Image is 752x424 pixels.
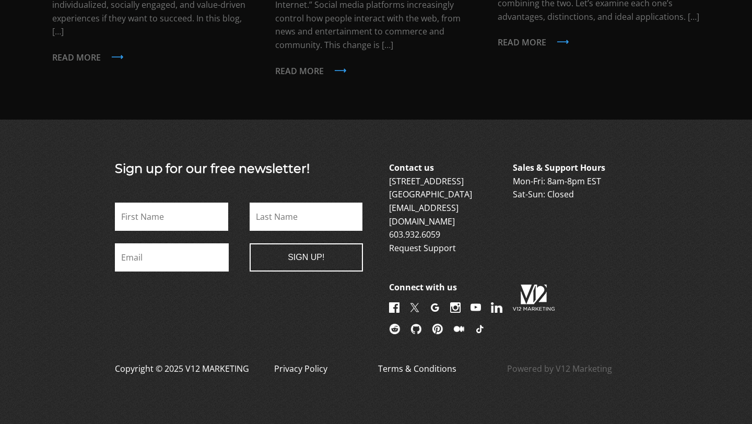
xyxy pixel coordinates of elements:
input: First Name [115,203,228,231]
a: 603.932.6059 [389,229,440,240]
p: Mon-Fri: 8am-8pm EST Sat-Sun: Closed [513,161,634,202]
a: Powered by V12 Marketing [507,362,612,387]
a: Privacy Policy [274,362,327,387]
p: Read more [52,51,254,65]
img: Instagram [450,302,461,313]
img: TikTok [475,324,485,334]
a: Request Support [389,242,456,254]
a: [STREET_ADDRESS][GEOGRAPHIC_DATA] [389,175,472,201]
img: Github [410,324,422,334]
p: Read more [498,36,700,50]
img: Google+ [430,302,440,313]
input: Email [115,243,229,272]
a: Terms & Conditions [378,362,456,387]
img: Pinterest [432,324,443,334]
input: Last Name [250,203,363,231]
b: Sales & Support Hours [513,162,605,173]
img: Facebook [389,302,399,313]
b: Contact us [389,162,434,173]
p: Copyright © 2025 V12 MARKETING [115,362,249,387]
h3: Sign up for our free newsletter! [115,161,363,176]
img: YouTube [471,302,481,313]
img: LinkedIn [491,302,502,313]
img: Reddit [389,324,401,334]
input: Sign Up! [250,243,363,272]
b: Connect with us [389,281,457,293]
img: V12FOOTER.png [513,281,555,314]
img: Medium [453,324,465,334]
iframe: Chat Widget [700,374,752,424]
img: X [409,302,420,313]
p: Read more [275,65,477,78]
a: [EMAIL_ADDRESS][DOMAIN_NAME] [389,202,459,227]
